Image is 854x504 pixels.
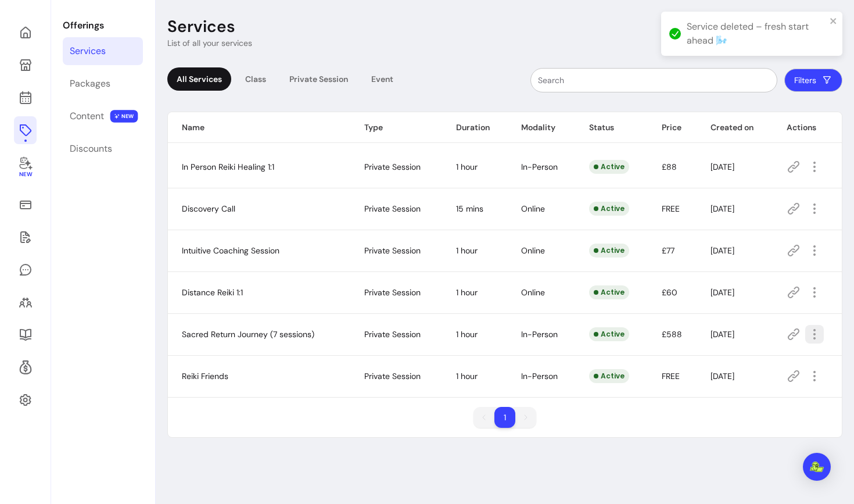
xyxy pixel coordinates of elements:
[538,74,770,86] input: Search
[362,67,403,91] div: Event
[521,245,545,256] span: Online
[773,112,842,143] th: Actions
[803,453,831,481] div: Open Intercom Messenger
[182,203,235,214] span: Discovery Call
[167,67,231,91] div: All Services
[63,70,143,98] a: Packages
[711,245,734,256] span: [DATE]
[521,329,558,339] span: In-Person
[364,287,421,298] span: Private Session
[589,369,629,383] div: Active
[575,112,648,143] th: Status
[711,162,734,172] span: [DATE]
[456,203,483,214] span: 15 mins
[70,142,112,156] div: Discounts
[63,135,143,163] a: Discounts
[468,401,542,434] nav: pagination navigation
[662,371,680,381] span: FREE
[456,162,478,172] span: 1 hour
[662,203,680,214] span: FREE
[456,287,478,298] span: 1 hour
[14,19,37,47] a: Home
[521,203,545,214] span: Online
[182,245,279,256] span: Intuitive Coaching Session
[364,203,421,214] span: Private Session
[456,371,478,381] span: 1 hour
[442,112,507,143] th: Duration
[182,287,243,298] span: Distance Reiki 1:1
[711,329,734,339] span: [DATE]
[589,160,629,174] div: Active
[14,321,37,349] a: Resources
[14,386,37,414] a: Settings
[14,149,37,186] a: New
[14,353,37,381] a: Refer & Earn
[662,162,677,172] span: £88
[167,16,235,37] p: Services
[14,51,37,79] a: My Page
[70,77,110,91] div: Packages
[364,371,421,381] span: Private Session
[687,20,826,48] div: Service deleted – fresh start ahead 🌬️
[521,371,558,381] span: In-Person
[456,329,478,339] span: 1 hour
[182,329,314,339] span: Sacred Return Journey (7 sessions)
[589,327,629,341] div: Active
[19,171,31,178] span: New
[70,109,104,123] div: Content
[711,371,734,381] span: [DATE]
[364,162,421,172] span: Private Session
[784,69,842,92] button: Filters
[236,67,275,91] div: Class
[521,287,545,298] span: Online
[182,162,274,172] span: In Person Reiki Healing 1:1
[63,102,143,130] a: Content NEW
[507,112,576,143] th: Modality
[14,191,37,219] a: Sales
[830,16,838,26] button: close
[168,112,350,143] th: Name
[364,329,421,339] span: Private Session
[711,203,734,214] span: [DATE]
[63,37,143,65] a: Services
[589,202,629,216] div: Active
[697,112,773,143] th: Created on
[167,37,252,49] p: List of all your services
[589,244,629,258] div: Active
[70,44,106,58] div: Services
[662,329,682,339] span: £588
[14,116,37,144] a: Offerings
[456,245,478,256] span: 1 hour
[364,245,421,256] span: Private Session
[182,371,228,381] span: Reiki Friends
[662,287,677,298] span: £60
[63,19,143,33] p: Offerings
[350,112,442,143] th: Type
[662,245,674,256] span: £77
[14,223,37,251] a: Waivers
[14,84,37,112] a: Calendar
[14,288,37,316] a: Clients
[648,112,697,143] th: Price
[494,407,515,428] li: pagination item 1 active
[521,162,558,172] span: In-Person
[589,285,629,299] div: Active
[280,67,357,91] div: Private Session
[711,287,734,298] span: [DATE]
[110,110,138,123] span: NEW
[14,256,37,284] a: My Messages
